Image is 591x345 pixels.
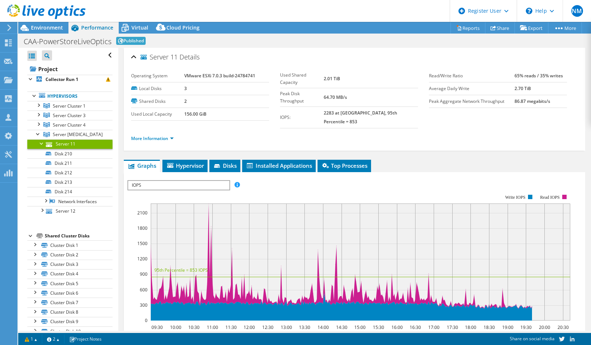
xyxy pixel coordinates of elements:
a: Disk 210 [27,149,113,158]
a: Share [485,22,515,34]
text: 15:30 [373,324,384,330]
text: 14:00 [318,324,329,330]
span: Server 11 [141,54,178,61]
text: 1800 [137,225,147,231]
label: Average Daily Write [429,85,515,92]
span: IOPS [128,181,229,190]
text: 19:30 [520,324,532,330]
a: Collector Run 1 [27,75,113,84]
a: Server Cluster 3 [27,111,113,120]
b: 86.87 megabits/s [515,98,550,104]
a: Hypervisors [27,92,113,101]
span: Virtual [131,24,148,31]
a: Server Cluster 5 [27,130,113,139]
a: Disk 214 [27,187,113,197]
text: Write IOPS [505,195,525,200]
b: Collector Run 1 [46,76,78,82]
a: Project Notes [64,334,107,344]
span: Server Cluster 4 [53,122,86,128]
span: Server [MEDICAL_DATA] [53,131,103,137]
a: Disk 213 [27,178,113,187]
text: Read IOPS [540,195,560,200]
text: 16:00 [391,324,403,330]
span: Server Cluster 3 [53,112,86,119]
a: Server Cluster 1 [27,101,113,111]
span: Installed Applications [246,162,312,169]
a: Cluster Disk 2 [27,250,113,260]
a: Cluster Disk 4 [27,269,113,279]
text: 11:30 [225,324,237,330]
text: 11:00 [207,324,218,330]
span: Server Cluster 1 [53,103,86,109]
a: Cluster Disk 1 [27,240,113,250]
text: 12:00 [244,324,255,330]
text: 900 [140,271,147,277]
text: 09:30 [151,324,163,330]
a: Cluster Disk 6 [27,288,113,298]
label: Local Disks [131,85,184,92]
label: IOPS: [280,114,324,121]
a: Server Cluster 4 [27,120,113,129]
text: 13:00 [281,324,292,330]
text: 13:30 [299,324,310,330]
a: Cluster Disk 5 [27,279,113,288]
text: 14:30 [336,324,347,330]
text: 18:30 [484,324,495,330]
text: 1500 [137,240,147,247]
span: NM [571,5,583,17]
a: Cluster Disk 10 [27,326,113,336]
label: Used Shared Capacity [280,71,324,86]
a: More [548,22,582,34]
text: 17:30 [447,324,458,330]
text: 12:30 [262,324,273,330]
a: Network Interfaces [27,197,113,206]
text: 16:30 [410,324,421,330]
text: 2100 [137,210,147,216]
label: Operating System [131,72,184,80]
b: 2.70 TiB [515,85,531,92]
text: 1200 [137,256,147,262]
b: 3 [184,85,187,92]
b: VMware ESXi 7.0.3 build-24784741 [184,73,255,79]
a: Disk 212 [27,168,113,177]
span: Cloud Pricing [166,24,200,31]
b: 2 [184,98,187,104]
b: 64.70 MB/s [324,94,347,100]
text: 20:30 [557,324,569,330]
a: Cluster Disk 3 [27,260,113,269]
label: Read/Write Ratio [429,72,515,80]
a: Cluster Disk 7 [27,298,113,307]
label: Used Local Capacity [131,111,184,118]
div: Shared Cluster Disks [45,232,113,240]
a: 1 [20,334,42,344]
a: Cluster Disk 8 [27,307,113,317]
a: Project [27,63,113,75]
text: 10:00 [170,324,181,330]
span: Share on social media [510,336,555,342]
text: 20:00 [539,324,550,330]
a: Disk 211 [27,158,113,168]
b: 2.01 TiB [324,75,340,82]
a: Cluster Disk 9 [27,317,113,326]
span: Top Processes [321,162,367,169]
b: 156.00 GiB [184,111,206,117]
text: 300 [140,302,147,308]
span: Hypervisor [166,162,204,169]
span: Disks [213,162,237,169]
span: Published [116,37,146,45]
span: Details [180,53,200,61]
a: Server 12 [27,206,113,216]
label: Shared Disks [131,98,184,105]
text: 10:30 [188,324,200,330]
a: Server 11 [27,139,113,149]
text: 600 [140,287,147,293]
svg: \n [526,8,532,14]
a: More Information [131,135,174,142]
label: Peak Aggregate Network Throughput [429,98,515,105]
h1: CAA-PowerStoreLiveOptics [24,38,111,45]
text: 15:00 [354,324,366,330]
text: 19:00 [502,324,513,330]
span: Performance [81,24,113,31]
label: Peak Disk Throughput [280,90,324,105]
a: 2 [42,334,64,344]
